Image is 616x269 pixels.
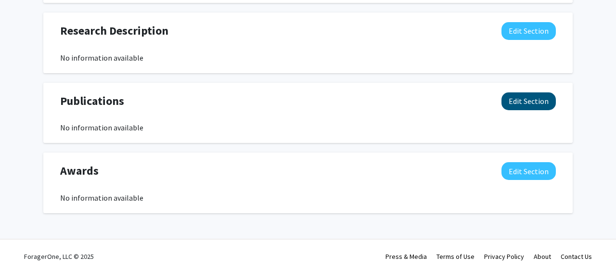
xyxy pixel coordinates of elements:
button: Edit Awards [501,162,556,180]
div: No information available [60,52,556,64]
div: No information available [60,122,556,133]
a: About [534,252,551,261]
span: Research Description [60,22,168,39]
button: Edit Publications [501,92,556,110]
a: Contact Us [561,252,592,261]
iframe: Chat [7,226,41,262]
a: Privacy Policy [484,252,524,261]
div: No information available [60,192,556,204]
span: Awards [60,162,99,179]
a: Press & Media [385,252,427,261]
button: Edit Research Description [501,22,556,40]
a: Terms of Use [436,252,475,261]
span: Publications [60,92,124,110]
